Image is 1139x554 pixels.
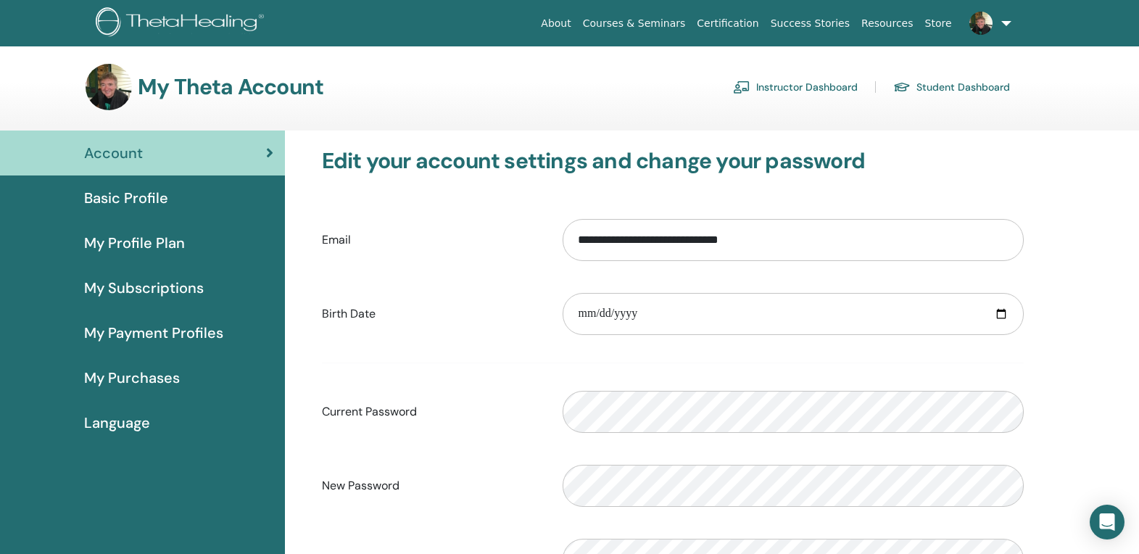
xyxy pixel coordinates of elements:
[84,142,143,164] span: Account
[86,64,132,110] img: default.jpg
[765,10,856,37] a: Success Stories
[311,226,552,254] label: Email
[856,10,919,37] a: Resources
[733,75,858,99] a: Instructor Dashboard
[733,80,750,94] img: chalkboard-teacher.svg
[919,10,958,37] a: Store
[84,412,150,434] span: Language
[893,81,911,94] img: graduation-cap.svg
[84,277,204,299] span: My Subscriptions
[84,232,185,254] span: My Profile Plan
[84,187,168,209] span: Basic Profile
[311,472,552,500] label: New Password
[969,12,993,35] img: default.jpg
[138,74,323,100] h3: My Theta Account
[322,148,1024,174] h3: Edit your account settings and change your password
[84,322,223,344] span: My Payment Profiles
[577,10,692,37] a: Courses & Seminars
[311,398,552,426] label: Current Password
[311,300,552,328] label: Birth Date
[535,10,576,37] a: About
[96,7,269,40] img: logo.png
[893,75,1010,99] a: Student Dashboard
[1090,505,1124,539] div: Open Intercom Messenger
[84,367,180,389] span: My Purchases
[691,10,764,37] a: Certification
